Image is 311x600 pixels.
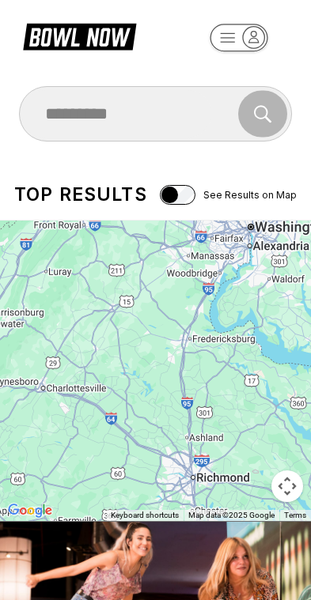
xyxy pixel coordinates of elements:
[111,510,179,521] button: Keyboard shortcuts
[271,470,303,502] button: Map camera controls
[284,511,306,519] a: Terms (opens in new tab)
[14,183,147,206] div: Top results
[160,185,195,205] input: See Results on Map
[188,511,275,519] span: Map data ©2025 Google
[4,500,56,521] a: Open this area in Google Maps (opens a new window)
[203,189,297,201] span: See Results on Map
[4,500,56,521] img: Google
